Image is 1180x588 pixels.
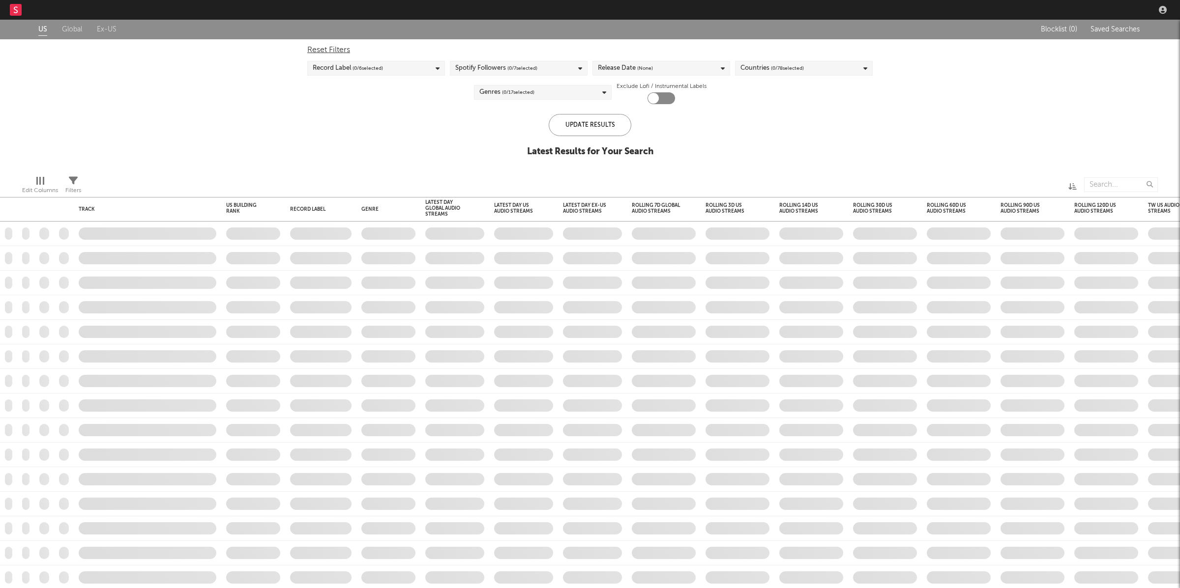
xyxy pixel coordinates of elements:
div: Spotify Followers [455,62,537,74]
span: Blocklist [1041,26,1077,33]
div: Latest Day US Audio Streams [494,202,538,214]
div: Rolling 60D US Audio Streams [927,202,976,214]
a: Ex-US [97,24,117,36]
div: Release Date [598,62,653,74]
span: ( 0 / 78 selected) [771,62,804,74]
span: Saved Searches [1091,26,1142,33]
a: Global [62,24,82,36]
div: Rolling 90D US Audio Streams [1001,202,1050,214]
div: Rolling 120D US Audio Streams [1074,202,1123,214]
div: Genre [361,206,411,212]
button: Saved Searches [1088,26,1142,33]
a: US [38,24,47,36]
input: Search... [1084,177,1158,192]
div: Latest Day Ex-US Audio Streams [563,202,607,214]
div: Latest Results for Your Search [527,146,653,158]
div: Record Label [313,62,383,74]
span: (None) [637,62,653,74]
div: Record Label [290,206,337,212]
span: ( 0 / 17 selected) [502,86,534,98]
div: US Building Rank [226,202,265,214]
div: Filters [65,172,81,201]
div: Edit Columns [22,185,58,196]
div: Rolling 30D US Audio Streams [853,202,902,214]
div: Update Results [549,114,631,136]
span: ( 0 / 7 selected) [507,62,537,74]
div: Edit Columns [22,172,58,201]
div: Latest Day Global Audio Streams [425,199,470,217]
div: Countries [740,62,804,74]
span: ( 0 ) [1069,26,1077,33]
span: ( 0 / 6 selected) [353,62,383,74]
div: Track [79,206,211,212]
div: Rolling 7D Global Audio Streams [632,202,681,214]
div: Reset Filters [307,44,873,56]
div: Rolling 3D US Audio Streams [706,202,755,214]
div: Filters [65,185,81,196]
div: Genres [479,86,534,98]
div: Rolling 14D US Audio Streams [779,202,828,214]
label: Exclude Lofi / Instrumental Labels [617,81,707,92]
